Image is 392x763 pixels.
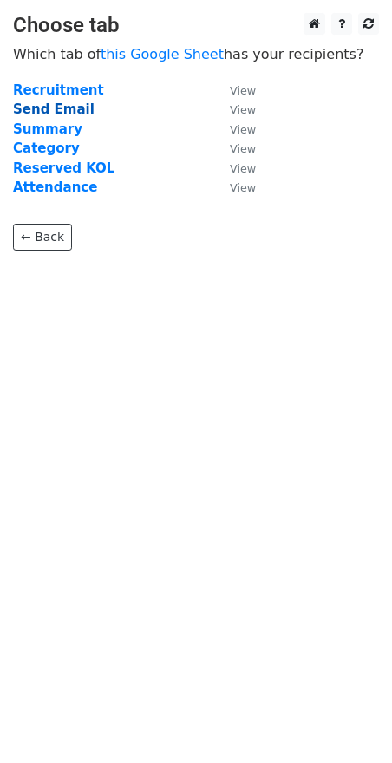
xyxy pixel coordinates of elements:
small: View [230,103,256,116]
p: Which tab of has your recipients? [13,45,379,63]
a: Attendance [13,179,97,195]
a: ← Back [13,224,72,251]
h3: Choose tab [13,13,379,38]
a: View [212,179,256,195]
a: Category [13,140,80,156]
a: View [212,160,256,176]
small: View [230,142,256,155]
a: Summary [13,121,82,137]
a: View [212,82,256,98]
a: View [212,101,256,117]
iframe: Chat Widget [305,680,392,763]
a: Reserved KOL [13,160,114,176]
small: View [230,162,256,175]
small: View [230,123,256,136]
a: View [212,121,256,137]
a: this Google Sheet [101,46,224,62]
a: View [212,140,256,156]
small: View [230,181,256,194]
a: Send Email [13,101,95,117]
a: Recruitment [13,82,104,98]
small: View [230,84,256,97]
